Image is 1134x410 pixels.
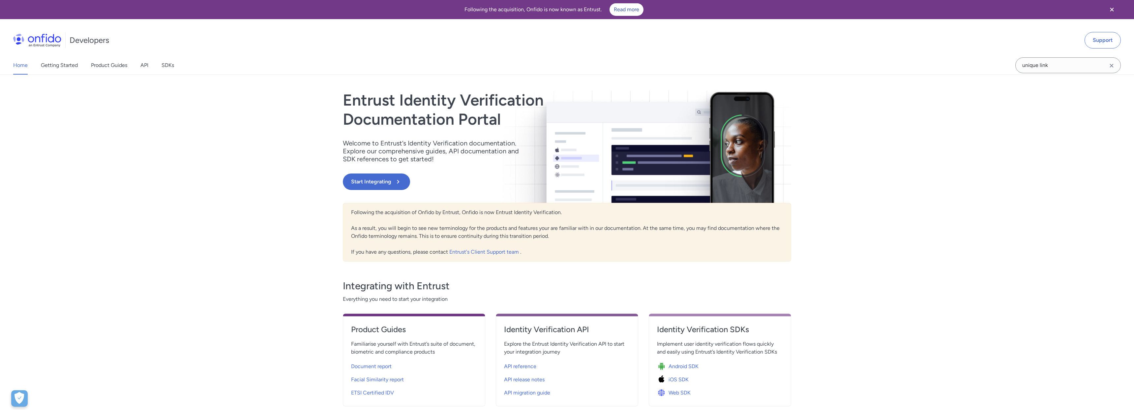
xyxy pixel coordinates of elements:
span: API migration guide [504,389,550,397]
a: Product Guides [351,324,477,340]
span: Familiarise yourself with Entrust’s suite of document, biometric and compliance products [351,340,477,356]
img: Icon Web SDK [657,388,669,397]
button: Start Integrating [343,173,410,190]
a: Identity Verification SDKs [657,324,783,340]
a: Product Guides [91,56,127,75]
h3: Integrating with Entrust [343,279,791,293]
h1: Developers [70,35,109,46]
a: Facial Similarity report [351,372,477,385]
a: SDKs [162,56,174,75]
span: API release notes [504,376,545,384]
input: Onfido search input field [1015,57,1121,73]
a: API [140,56,148,75]
img: Onfido Logo [13,34,61,47]
h4: Product Guides [351,324,477,335]
span: Facial Similarity report [351,376,404,384]
span: iOS SDK [669,376,689,384]
span: API reference [504,363,536,370]
a: API release notes [504,372,630,385]
a: Icon iOS SDKiOS SDK [657,372,783,385]
a: Support [1085,32,1121,48]
span: ETSI Certified IDV [351,389,394,397]
span: Implement user identity verification flows quickly and easily using Entrust’s Identity Verificati... [657,340,783,356]
a: Start Integrating [343,173,657,190]
div: Following the acquisition of Onfido by Entrust, Onfido is now Entrust Identity Verification. As a... [343,203,791,262]
a: Getting Started [41,56,78,75]
span: Web SDK [669,389,691,397]
img: Icon Android SDK [657,362,669,371]
a: Document report [351,359,477,372]
span: Android SDK [669,363,699,370]
button: Open Preferences [11,390,28,407]
h4: Identity Verification API [504,324,630,335]
div: Following the acquisition, Onfido is now known as Entrust. [8,3,1100,16]
a: API reference [504,359,630,372]
a: ETSI Certified IDV [351,385,477,398]
span: Document report [351,363,392,370]
svg: Close banner [1108,6,1116,14]
button: Close banner [1100,1,1124,18]
span: Everything you need to start your integration [343,295,791,303]
img: Icon iOS SDK [657,375,669,384]
a: API migration guide [504,385,630,398]
h4: Identity Verification SDKs [657,324,783,335]
a: Read more [610,3,643,16]
svg: Clear search field button [1108,62,1116,70]
span: Explore the Entrust Identity Verification API to start your integration journey [504,340,630,356]
a: Icon Web SDKWeb SDK [657,385,783,398]
div: Cookie Preferences [11,390,28,407]
a: Icon Android SDKAndroid SDK [657,359,783,372]
a: Home [13,56,28,75]
a: Entrust's Client Support team [449,249,520,255]
p: Welcome to Entrust’s Identity Verification documentation. Explore our comprehensive guides, API d... [343,139,527,163]
h1: Entrust Identity Verification Documentation Portal [343,91,657,129]
a: Identity Verification API [504,324,630,340]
